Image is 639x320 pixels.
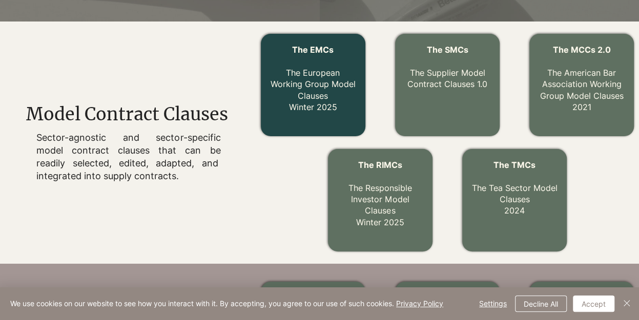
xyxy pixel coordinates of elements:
[479,296,507,311] span: Settings
[292,45,334,55] span: The EMCs
[621,297,633,309] img: Close
[540,45,624,112] a: The MCCs 2.0 The American Bar Association Working Group Model Clauses2021
[471,160,557,216] a: The TMCs The Tea Sector Model Clauses2024
[396,299,443,308] a: Privacy Policy
[553,45,611,55] span: The MCCs 2.0
[26,102,238,183] div: main content
[407,68,487,89] a: The Supplier Model Contract Clauses 1.0
[426,45,468,55] a: The SMCs
[271,45,356,112] a: The EMCs The European Working Group Model ClausesWinter 2025
[358,160,402,170] span: The RIMCs
[573,295,614,312] button: Accept
[26,103,228,125] span: Model Contract Clauses
[493,160,535,170] span: The TMCs
[515,295,567,312] button: Decline All
[621,295,633,312] button: Close
[348,160,412,227] a: The RIMCs The Responsible Investor Model ClausesWinter 2025
[36,131,220,183] p: Sector-agnostic and sector-specific model contract clauses that can be readily selected, edited, ...
[10,299,443,308] span: We use cookies on our website to see how you interact with it. By accepting, you agree to our use...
